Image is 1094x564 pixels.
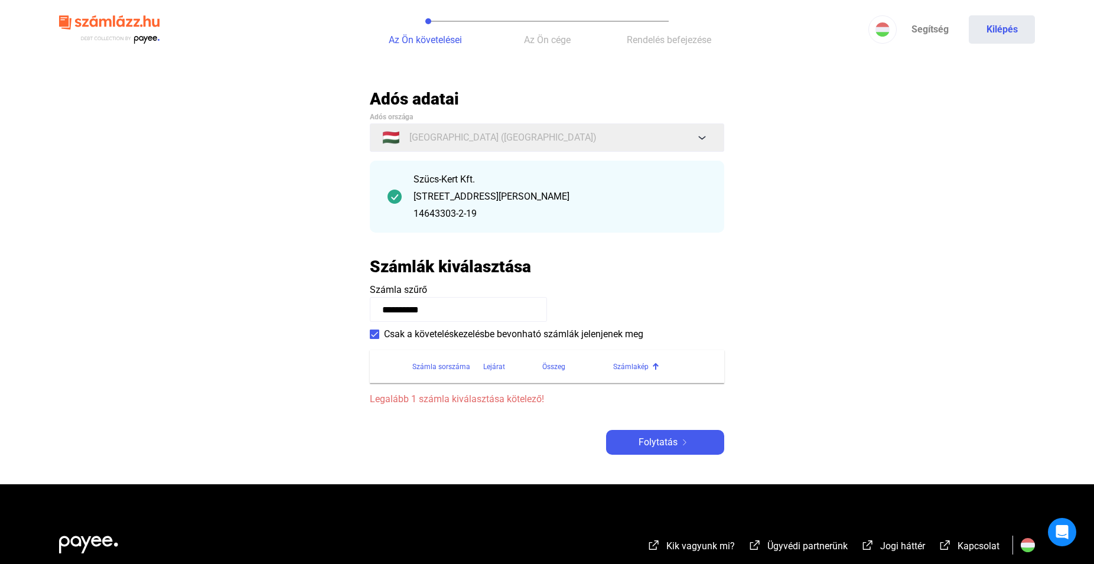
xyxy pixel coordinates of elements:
[384,327,643,341] span: Csak a követeléskezelésbe bevonható számlák jelenjenek meg
[483,360,542,374] div: Lejárat
[389,34,462,45] span: Az Ön követelései
[524,34,571,45] span: Az Ön cége
[627,34,711,45] span: Rendelés befejezése
[370,113,413,121] span: Adós országa
[868,15,897,44] button: HU
[748,542,848,553] a: external-link-whiteÜgyvédi partnerünk
[483,360,505,374] div: Lejárat
[678,439,692,445] img: arrow-right-white
[767,540,848,552] span: Ügyvédi partnerünk
[370,284,427,295] span: Számla szűrő
[59,529,118,553] img: white-payee-white-dot.svg
[861,539,875,551] img: external-link-white
[958,540,999,552] span: Kapcsolat
[606,430,724,455] button: Folytatásarrow-right-white
[413,172,706,187] div: Szücs-Kert Kft.
[861,542,925,553] a: external-link-whiteJogi háttér
[647,539,661,551] img: external-link-white
[639,435,678,449] span: Folytatás
[370,392,724,406] span: Legalább 1 számla kiválasztása kötelező!
[897,15,963,44] a: Segítség
[370,256,531,277] h2: Számlák kiválasztása
[370,123,724,152] button: 🇭🇺[GEOGRAPHIC_DATA] ([GEOGRAPHIC_DATA])
[613,360,649,374] div: Számlakép
[666,540,735,552] span: Kik vagyunk mi?
[880,540,925,552] span: Jogi háttér
[938,542,999,553] a: external-link-whiteKapcsolat
[413,207,706,221] div: 14643303-2-19
[1048,518,1076,546] div: Open Intercom Messenger
[59,11,159,49] img: szamlazzhu-logo
[938,539,952,551] img: external-link-white
[412,360,470,374] div: Számla sorszáma
[413,190,706,204] div: [STREET_ADDRESS][PERSON_NAME]
[412,360,483,374] div: Számla sorszáma
[748,539,762,551] img: external-link-white
[388,190,402,204] img: checkmark-darker-green-circle
[409,131,597,145] span: [GEOGRAPHIC_DATA] ([GEOGRAPHIC_DATA])
[1021,538,1035,552] img: HU.svg
[647,542,735,553] a: external-link-whiteKik vagyunk mi?
[542,360,565,374] div: Összeg
[370,89,724,109] h2: Adós adatai
[613,360,710,374] div: Számlakép
[875,22,890,37] img: HU
[382,131,400,145] span: 🇭🇺
[542,360,613,374] div: Összeg
[969,15,1035,44] button: Kilépés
